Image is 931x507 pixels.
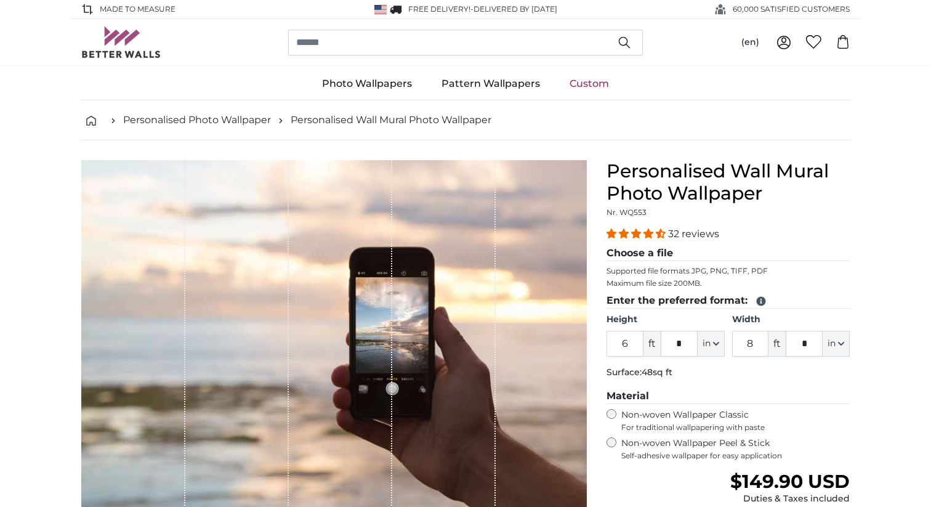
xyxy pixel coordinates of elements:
[828,338,836,350] span: in
[823,331,850,357] button: in
[81,100,850,140] nav: breadcrumbs
[607,228,668,240] span: 4.31 stars
[427,68,555,100] a: Pattern Wallpapers
[732,314,850,326] label: Width
[555,68,624,100] a: Custom
[703,338,711,350] span: in
[607,278,850,288] p: Maximum file size 200MB.
[643,331,661,357] span: ft
[730,493,850,505] div: Duties & Taxes included
[621,409,850,432] label: Non-woven Wallpaper Classic
[408,4,470,14] span: FREE delivery!
[307,68,427,100] a: Photo Wallpapers
[621,423,850,432] span: For traditional wallpapering with paste
[100,4,175,15] span: Made to Measure
[768,331,786,357] span: ft
[642,367,672,378] span: 48sq ft
[474,4,557,14] span: Delivered by [DATE]
[291,113,491,128] a: Personalised Wall Mural Photo Wallpaper
[698,331,725,357] button: in
[607,208,647,217] span: Nr. WQ553
[733,4,850,15] span: 60,000 SATISFIED CUSTOMERS
[607,367,850,379] p: Surface:
[730,470,850,493] span: $149.90 USD
[470,4,557,14] span: -
[607,160,850,205] h1: Personalised Wall Mural Photo Wallpaper
[607,389,850,404] legend: Material
[607,266,850,276] p: Supported file formats JPG, PNG, TIFF, PDF
[607,314,724,326] label: Height
[374,5,387,14] img: United States
[123,113,271,128] a: Personalised Photo Wallpaper
[621,437,850,461] label: Non-woven Wallpaper Peel & Stick
[668,228,719,240] span: 32 reviews
[607,246,850,261] legend: Choose a file
[81,26,161,58] img: Betterwalls
[607,293,850,309] legend: Enter the preferred format:
[731,31,769,54] button: (en)
[621,451,850,461] span: Self-adhesive wallpaper for easy application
